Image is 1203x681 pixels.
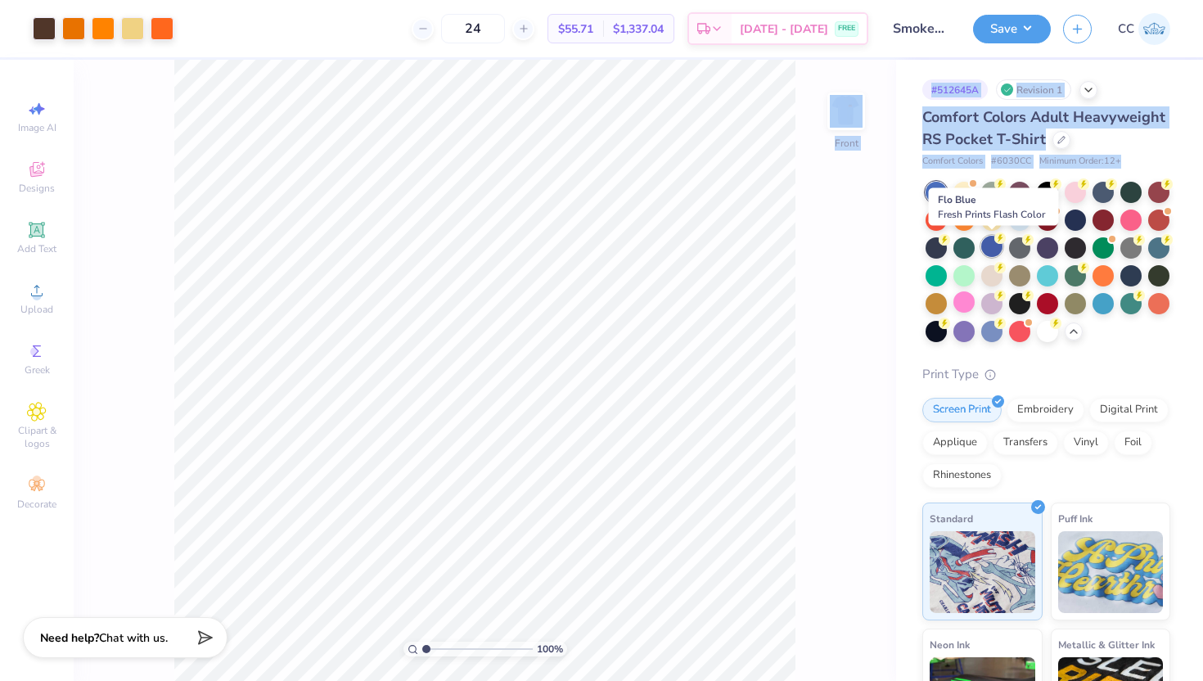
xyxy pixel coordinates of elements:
[930,510,973,527] span: Standard
[1039,155,1121,169] span: Minimum Order: 12 +
[922,365,1170,384] div: Print Type
[922,398,1002,422] div: Screen Print
[922,79,988,100] div: # 512645A
[973,15,1051,43] button: Save
[8,424,65,450] span: Clipart & logos
[922,463,1002,488] div: Rhinestones
[558,20,593,38] span: $55.71
[19,182,55,195] span: Designs
[40,630,99,646] strong: Need help?
[1063,431,1109,455] div: Vinyl
[25,363,50,377] span: Greek
[17,242,56,255] span: Add Text
[1118,20,1134,38] span: CC
[1058,531,1164,613] img: Puff Ink
[17,498,56,511] span: Decorate
[441,14,505,43] input: – –
[1118,13,1170,45] a: CC
[922,431,988,455] div: Applique
[993,431,1058,455] div: Transfers
[537,642,563,656] span: 100 %
[922,155,983,169] span: Comfort Colors
[1114,431,1152,455] div: Foil
[922,107,1165,149] span: Comfort Colors Adult Heavyweight RS Pocket T-Shirt
[1058,636,1155,653] span: Metallic & Glitter Ink
[1058,510,1093,527] span: Puff Ink
[930,636,970,653] span: Neon Ink
[613,20,664,38] span: $1,337.04
[99,630,168,646] span: Chat with us.
[1007,398,1084,422] div: Embroidery
[1138,13,1170,45] img: Chloe Crawford
[929,188,1059,226] div: Flo Blue
[838,23,855,34] span: FREE
[930,531,1035,613] img: Standard
[835,136,858,151] div: Front
[18,121,56,134] span: Image AI
[991,155,1031,169] span: # 6030CC
[996,79,1071,100] div: Revision 1
[881,12,961,45] input: Untitled Design
[830,95,863,128] img: Front
[740,20,828,38] span: [DATE] - [DATE]
[938,208,1045,221] span: Fresh Prints Flash Color
[1089,398,1169,422] div: Digital Print
[20,303,53,316] span: Upload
